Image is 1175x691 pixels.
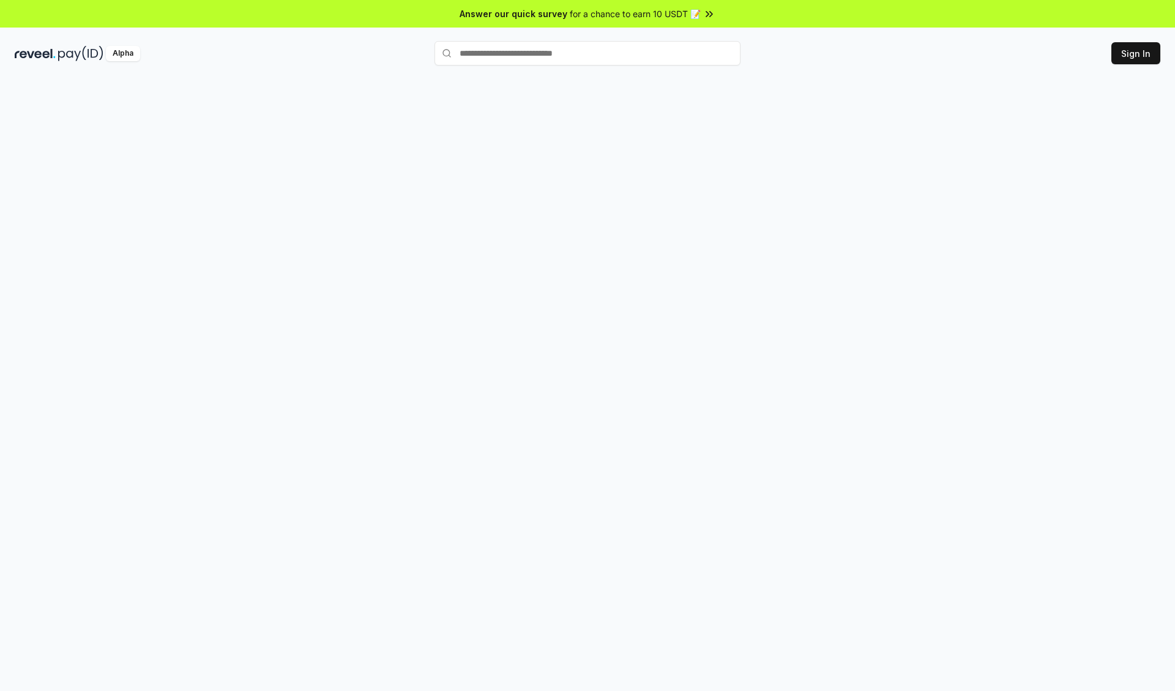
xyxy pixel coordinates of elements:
span: for a chance to earn 10 USDT 📝 [570,7,701,20]
span: Answer our quick survey [460,7,567,20]
img: pay_id [58,46,103,61]
img: reveel_dark [15,46,56,61]
div: Alpha [106,46,140,61]
button: Sign In [1111,42,1160,64]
